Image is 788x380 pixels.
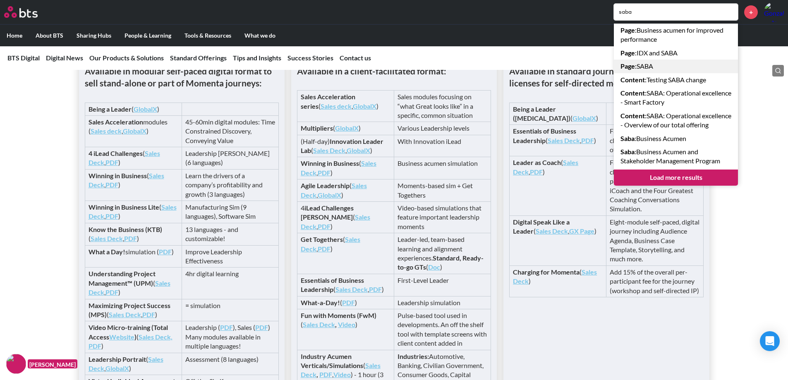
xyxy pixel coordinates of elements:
label: What we do [238,25,282,46]
a: Page:SABA [614,60,738,73]
a: Sales Deck [301,213,370,230]
a: PDF [220,323,233,331]
td: 4hr digital learning [182,268,278,299]
strong: Winning in Business Lite [89,203,159,211]
a: PDF [318,169,331,177]
a: + [744,5,758,19]
a: Sales Deck, [139,333,172,341]
a: Sales Deck [303,320,335,328]
a: Our Products & Solutions [89,54,164,62]
strong: Industries: [398,352,429,360]
a: GlobalX [134,105,157,113]
a: Profile [764,2,784,22]
a: Doc [428,263,440,271]
a: Tips and Insights [233,54,281,62]
strong: Being a Leader [89,105,132,113]
a: Page:IDX and SABA [614,46,738,60]
a: Sales Deck [536,227,568,235]
a: GX Page [569,227,594,235]
td: ( , ) [297,91,394,122]
a: PDF [89,342,101,350]
td: 4 ( , ) [297,202,394,233]
a: Standard Offerings [170,54,227,62]
strong: Leader as Coach [513,158,561,166]
strong: Winning in Business [89,172,147,179]
td: ( ) [85,321,182,353]
strong: 4 iLead Challenges [89,149,143,157]
td: Learn the drivers of a company’s profitability and growth (3 languages) [182,169,278,201]
strong: iLead Challenges [PERSON_NAME] [301,204,354,221]
td: ( , ) [510,156,606,215]
strong: Digital Speak Like a Leader [513,218,570,235]
a: Page:Business acumen for improved performance [614,24,738,46]
a: PDF [105,181,118,189]
td: ( ) [85,103,182,115]
a: Sales Deck [109,311,141,318]
a: Sales deck [321,102,352,110]
td: Eight-module self-paced, digital journey including Audience Agenda, Business Case Template, Story... [606,215,703,265]
td: ( , ) [510,125,606,156]
h1: Available in modular self-paced digital format to sell stand-alone or part of Momenta journeys: [85,65,279,89]
td: Video-based simulations that feature important leadership moments [394,202,491,233]
a: Sales Deck [513,158,578,175]
a: Content:SABA: Operational excellence - Smart Factory [614,86,738,109]
strong: Standard, Ready-to-go GTs [398,254,484,271]
a: PDF [124,234,137,242]
h1: Available in a client-facilitated format: [297,65,491,77]
td: ( , ) [297,233,394,274]
td: Moments-based sim + Get Togethers [394,179,491,202]
td: Pulse-based tool used in developments. An off the shelf tool with template screens with client co... [394,309,491,350]
strong: What a Day! [89,248,125,256]
a: Sales Deck [91,234,123,242]
h1: Available in standard journey format, with licenses for self-directed modules and Momenta: [509,65,703,89]
strong: Industry Acumen Verticals/Simulations [301,352,363,369]
strong: Innovation Leader Lab [301,137,383,154]
td: modules ( , ) [85,115,182,147]
a: Video [338,320,355,328]
img: F [6,354,26,374]
a: Sales Deck [301,159,376,176]
img: BTS Logo [4,6,38,18]
td: = simulation [182,299,278,321]
strong: Fun with Moments (FwM) [301,311,376,319]
img: Gonzalo Ortega [764,2,784,22]
a: Go home [4,6,53,18]
label: Tools & Resources [178,25,238,46]
a: GlobalX [572,114,596,122]
strong: Know the Business (KTB) [89,225,162,233]
a: GlobalX [353,102,376,110]
a: PDF [319,370,332,378]
td: ( , ) [297,179,394,202]
td: ( , ) [85,299,182,321]
strong: Charging for Momenta [513,268,580,276]
a: PDF [369,285,382,293]
a: Success Stories [287,54,333,62]
td: Sales modules focusing on “what Great looks like” in a specific, common situation [394,91,491,122]
td: Leader-led, team-based learning and alignment experiences. ( ) [394,233,491,274]
strong: What-a-Day! [301,299,340,306]
strong: Saba [620,148,635,155]
strong: Agile Leadership [301,182,350,189]
a: Content:SABA: Operational excellence - Overview of our total offering [614,109,738,132]
td: ( , ) [297,157,394,179]
strong: Video Micro-training (Total Access [89,323,168,340]
label: People & Learning [118,25,178,46]
td: Leadership [PERSON_NAME] (6 languages) [182,147,278,170]
td: Assessment (8 languages) [182,353,278,375]
td: Improve Leadership Effectiveness [182,245,278,268]
td: Facilitated journey (can be client-facilitated!) with 4 hours of digital self-directed content. [606,125,703,156]
strong: Page [620,49,635,57]
a: GlobalX [318,191,341,199]
a: PDF [318,245,331,253]
a: Sales deck [91,127,122,135]
strong: PDF [255,323,268,331]
strong: Winning in Business [301,159,359,167]
a: GlobalX [105,364,129,372]
td: With Innovation iLead [394,135,491,157]
a: Sales Deck [548,136,580,144]
a: Sales Deck [335,285,368,293]
a: GlobalX [347,146,370,154]
td: simulation ( ) [85,245,182,268]
strong: Get Togethers [301,235,343,243]
td: ( , ) [85,169,182,201]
